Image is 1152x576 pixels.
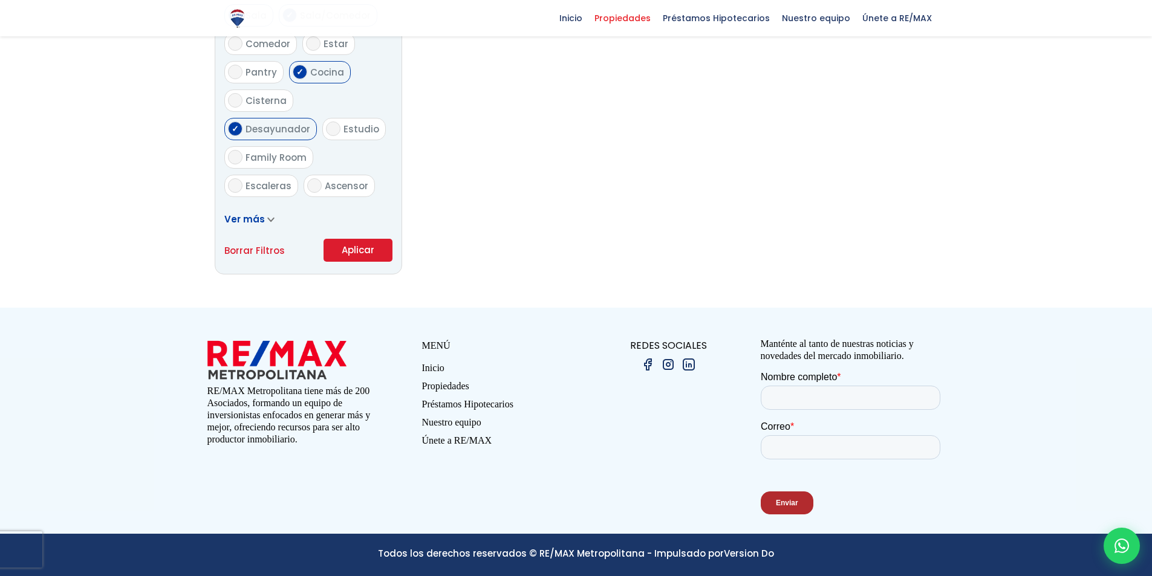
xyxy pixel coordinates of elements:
[776,9,856,27] span: Nuestro equipo
[661,357,675,372] img: instagram.png
[761,371,945,525] iframe: Form 0
[640,357,655,372] img: facebook.png
[246,37,290,50] span: Comedor
[576,338,761,353] p: REDES SOCIALES
[422,435,576,453] a: Únete a RE/MAX
[246,123,310,135] span: Desayunador
[246,151,307,164] span: Family Room
[856,9,938,27] span: Únete a RE/MAX
[228,93,242,108] input: Cisterna
[207,338,347,382] img: remax metropolitana logo
[224,213,265,225] span: Ver más
[224,213,275,225] a: Ver más
[325,180,368,192] span: Ascensor
[761,338,945,362] p: Manténte al tanto de nuestras noticias y novedades del mercado inmobiliario.
[293,65,307,79] input: Cocina
[310,66,344,79] span: Cocina
[324,239,392,262] button: Aplicar
[246,180,291,192] span: Escaleras
[343,123,379,135] span: Estudio
[228,150,242,164] input: Family Room
[422,398,576,416] a: Préstamos Hipotecarios
[422,380,576,398] a: Propiedades
[227,8,248,29] img: Logo de REMAX
[246,94,287,107] span: Cisterna
[207,546,945,561] p: Todos los derechos reservados © RE/MAX Metropolitana - Impulsado por
[228,65,242,79] input: Pantry
[422,362,576,380] a: Inicio
[246,66,277,79] span: Pantry
[228,121,242,136] input: Desayunador
[422,338,576,353] p: MENÚ
[228,178,242,193] input: Escaleras
[682,357,696,372] img: linkedin.png
[228,36,242,51] input: Comedor
[724,547,774,560] a: Version Do
[224,243,285,258] a: Borrar Filtros
[588,9,657,27] span: Propiedades
[326,121,340,136] input: Estudio
[307,178,322,193] input: Ascensor
[207,385,392,445] p: RE/MAX Metropolitana tiene más de 200 Asociados, formando un equipo de inversionistas enfocados e...
[306,36,321,51] input: Estar
[553,9,588,27] span: Inicio
[324,37,348,50] span: Estar
[422,416,576,435] a: Nuestro equipo
[657,9,776,27] span: Préstamos Hipotecarios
